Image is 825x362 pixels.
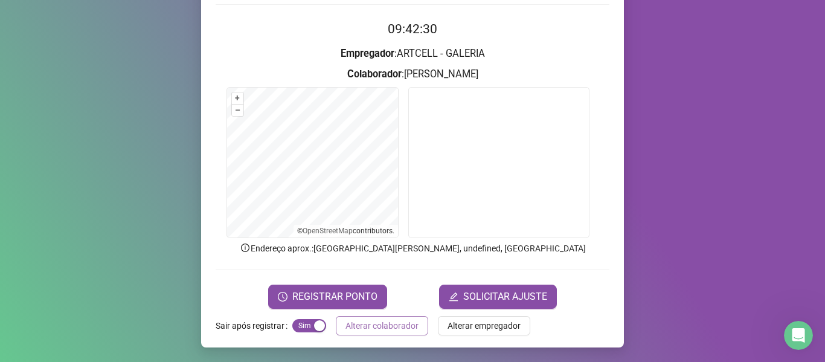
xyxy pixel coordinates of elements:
span: Alterar empregador [448,319,521,332]
strong: Colaborador [347,68,402,80]
iframe: Intercom live chat [784,321,813,350]
span: Alterar colaborador [345,319,419,332]
strong: Empregador [341,48,394,59]
button: Alterar empregador [438,316,530,335]
span: info-circle [240,242,251,253]
span: REGISTRAR PONTO [292,289,377,304]
button: REGISTRAR PONTO [268,285,387,309]
button: editSOLICITAR AJUSTE [439,285,557,309]
p: Endereço aprox. : [GEOGRAPHIC_DATA][PERSON_NAME], undefined, [GEOGRAPHIC_DATA] [216,242,609,255]
span: edit [449,292,458,302]
button: + [232,92,243,104]
span: SOLICITAR AJUSTE [463,289,547,304]
li: © contributors. [297,227,394,235]
h3: : [PERSON_NAME] [216,66,609,82]
a: OpenStreetMap [303,227,353,235]
span: clock-circle [278,292,287,302]
h3: : ARTCELL - GALERIA [216,46,609,62]
time: 09:42:30 [388,22,437,36]
button: Alterar colaborador [336,316,428,335]
label: Sair após registrar [216,316,292,335]
button: – [232,105,243,116]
